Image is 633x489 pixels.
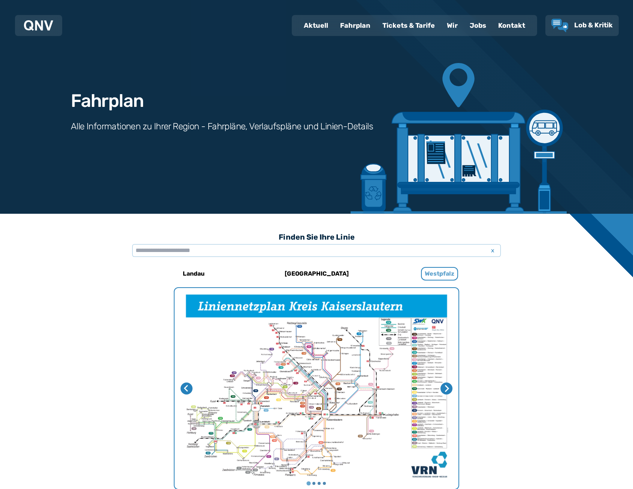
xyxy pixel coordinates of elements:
span: Lob & Kritik [574,21,613,29]
h3: Finden Sie Ihre Linie [132,229,501,245]
button: Letzte Seite [181,382,193,394]
img: Netzpläne Westpfalz Seite 1 von 4 [175,288,458,489]
button: Gehe zu Seite 3 [318,482,321,485]
a: Kontakt [492,16,531,35]
a: [GEOGRAPHIC_DATA] [267,265,366,283]
h6: Westpfalz [421,267,458,280]
a: Aktuell [298,16,334,35]
a: Tickets & Tarife [376,16,441,35]
li: 1 von 4 [175,288,458,489]
button: Gehe zu Seite 1 [306,481,311,486]
a: Wir [441,16,464,35]
h6: Landau [180,268,208,280]
a: Landau [144,265,243,283]
span: x [487,246,498,255]
a: Jobs [464,16,492,35]
ul: Wählen Sie eine Seite zum Anzeigen [175,481,458,486]
h3: Alle Informationen zu Ihrer Region - Fahrpläne, Verlaufspläne und Linien-Details [71,120,373,132]
a: Westpfalz [390,265,489,283]
h6: [GEOGRAPHIC_DATA] [282,268,352,280]
a: Fahrplan [334,16,376,35]
button: Nächste Seite [440,382,452,394]
h1: Fahrplan [71,92,143,110]
img: QNV Logo [24,20,53,31]
a: QNV Logo [24,18,53,33]
div: My Favorite Images [175,288,458,489]
button: Gehe zu Seite 4 [323,482,326,485]
button: Gehe zu Seite 2 [312,482,315,485]
a: Lob & Kritik [551,19,613,32]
